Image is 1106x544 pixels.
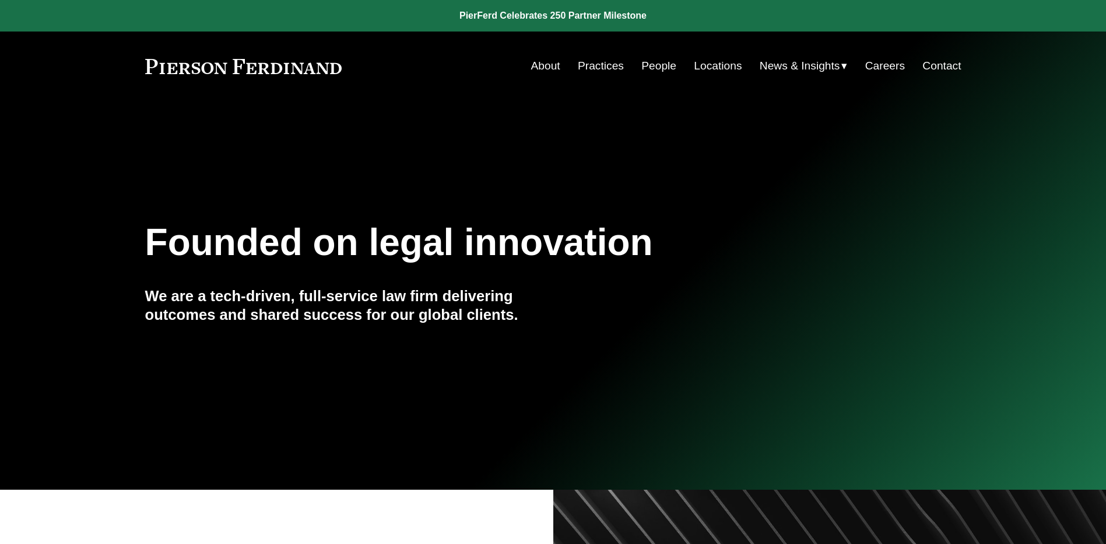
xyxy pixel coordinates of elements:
a: People [641,55,676,77]
h1: Founded on legal innovation [145,221,826,264]
h4: We are a tech-driven, full-service law firm delivering outcomes and shared success for our global... [145,287,553,325]
a: About [531,55,560,77]
a: Locations [694,55,742,77]
a: Careers [865,55,905,77]
a: folder dropdown [760,55,848,77]
a: Contact [922,55,961,77]
a: Practices [578,55,624,77]
span: News & Insights [760,56,840,76]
